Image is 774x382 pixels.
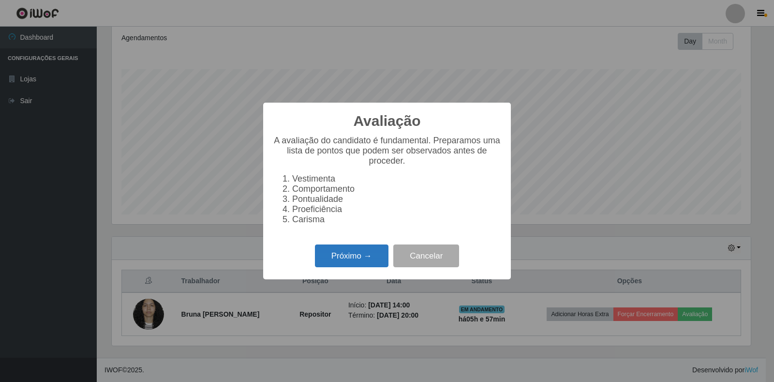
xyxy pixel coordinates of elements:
[292,194,501,204] li: Pontualidade
[354,112,421,130] h2: Avaliação
[273,136,501,166] p: A avaliação do candidato é fundamental. Preparamos uma lista de pontos que podem ser observados a...
[292,214,501,225] li: Carisma
[315,244,388,267] button: Próximo →
[393,244,459,267] button: Cancelar
[292,184,501,194] li: Comportamento
[292,204,501,214] li: Proeficiência
[292,174,501,184] li: Vestimenta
